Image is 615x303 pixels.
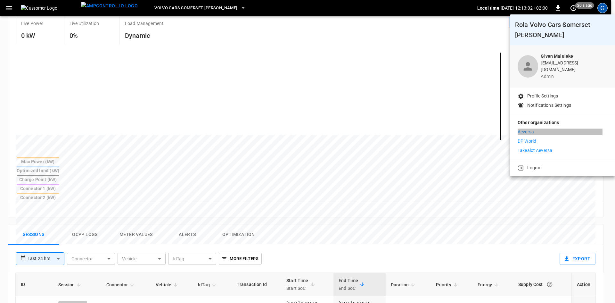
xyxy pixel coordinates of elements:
[518,55,538,78] div: profile-icon
[541,60,607,73] p: [EMAIL_ADDRESS][DOMAIN_NAME]
[518,138,536,145] p: DP World
[518,119,607,129] p: Other organizations
[541,54,573,59] b: Given Maluleke
[527,102,571,109] p: Notifications Settings
[518,147,552,154] p: Takealot Aeversa
[527,164,542,171] p: Logout
[527,93,558,99] p: Profile Settings
[518,129,534,135] p: Aeversa
[541,73,607,80] p: admin
[515,20,610,40] h6: Rola Volvo Cars Somerset [PERSON_NAME]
